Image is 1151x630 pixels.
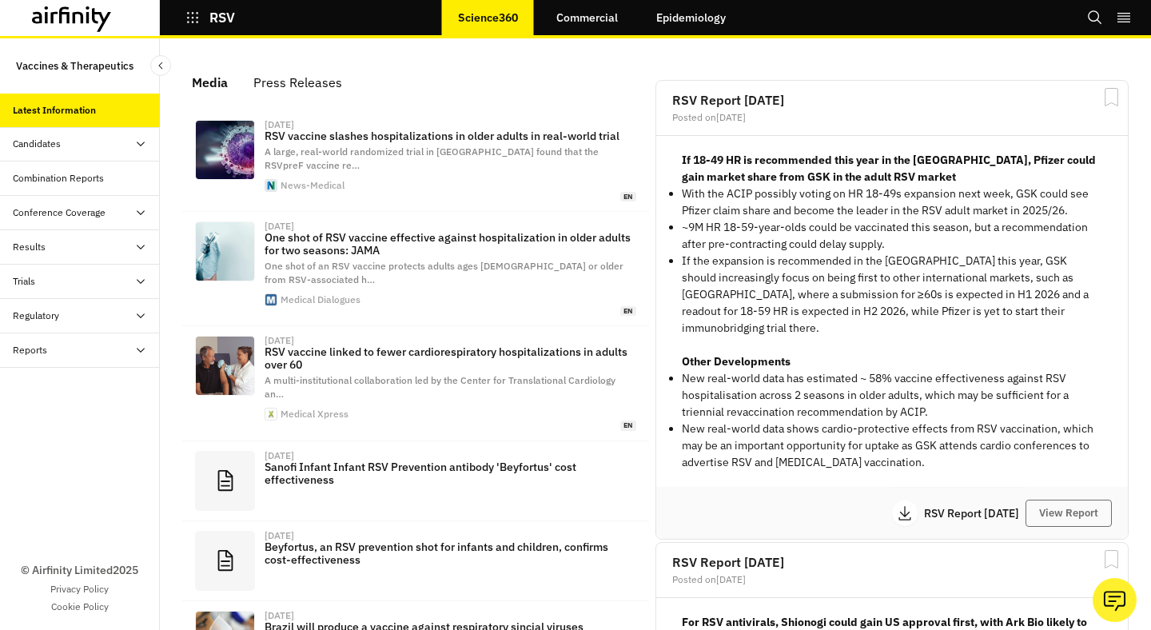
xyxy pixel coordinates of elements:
img: favicon.ico [265,294,277,305]
div: News-Medical [281,181,345,190]
span: A large, real-world randomized trial in [GEOGRAPHIC_DATA] found that the RSVpreF vaccine re … [265,146,599,171]
span: en [620,421,636,431]
a: [DATE]Beyfortus, an RSV prevention shot for infants and children, confirms cost-effectiveness [182,521,649,601]
h2: RSV Report [DATE] [672,556,1112,568]
button: RSV [185,4,235,31]
strong: Other Developments [682,354,791,369]
div: Regulatory [13,309,59,323]
div: Conference Coverage [13,205,106,220]
button: Ask our analysts [1093,578,1137,622]
img: 240420-vaccine-5.jpg [196,222,254,281]
span: en [620,192,636,202]
p: One shot of RSV vaccine effective against hospitalization in older adults for two seasons: JAMA [265,231,636,257]
p: Sanofi Infant Infant RSV Prevention antibody 'Beyfortus' cost effectiveness [265,461,636,486]
div: [DATE] [265,221,294,231]
p: ~9M HR 18-59-year-olds could be vaccinated this season, but a recommendation after pre-contractin... [682,219,1102,253]
div: Medical Dialogues [281,295,360,305]
li: New real-world data shows cardio-protective effects from RSV vaccination, which may be an importa... [682,421,1102,471]
div: Posted on [DATE] [672,575,1112,584]
div: [DATE] [265,120,294,130]
div: Trials [13,274,35,289]
p: With the ACIP possibly voting on HR 18-49s expansion next week, GSK could see Pfizer claim share ... [682,185,1102,219]
svg: Bookmark Report [1101,549,1121,569]
a: Cookie Policy [51,600,109,614]
img: web-app-manifest-512x512.png [265,409,277,420]
div: Results [13,240,46,254]
div: [DATE] [265,336,294,345]
div: [DATE] [265,451,294,461]
div: [DATE] [265,611,294,620]
div: Reports [13,343,47,357]
p: Science360 [458,11,518,24]
img: favicon-96x96.png [265,180,277,191]
p: If the expansion is recommended in the [GEOGRAPHIC_DATA] this year, GSK should increasingly focus... [682,253,1102,337]
a: Privacy Policy [50,582,109,596]
p: RSV [209,10,235,25]
p: RSV Report [DATE] [924,508,1026,519]
a: [DATE]One shot of RSV vaccine effective against hospitalization in older adults for two seasons: ... [182,212,649,326]
img: older-adult-vaccine.jpg [196,337,254,395]
button: Close Sidebar [150,55,171,76]
div: Latest Information [13,103,96,118]
p: Vaccines & Therapeutics [16,51,133,81]
div: Media [192,70,228,94]
div: Medical Xpress [281,409,348,419]
strong: If 18-49 HR is recommended this year in the [GEOGRAPHIC_DATA], Pfizer could gain market share fro... [682,153,1096,184]
a: [DATE]RSV vaccine linked to fewer cardiorespiratory hospitalizations in adults over 60A multi-ins... [182,326,649,441]
span: One shot of an RSV vaccine protects adults ages [DEMOGRAPHIC_DATA] or older from RSV-associated h … [265,260,623,285]
button: Search [1087,4,1103,31]
a: [DATE]Sanofi Infant Infant RSV Prevention antibody 'Beyfortus' cost effectiveness [182,441,649,521]
a: [DATE]RSV vaccine slashes hospitalizations in older adults in real-world trialA large, real-world... [182,110,649,212]
div: Combination Reports [13,171,104,185]
div: Press Releases [253,70,342,94]
span: en [620,306,636,317]
div: Posted on [DATE] [672,113,1112,122]
p: © Airfinity Limited 2025 [21,562,138,579]
h2: RSV Report [DATE] [672,94,1112,106]
span: A multi-institutional collaboration led by the Center for Translational Cardiology an … [265,374,615,400]
p: RSV vaccine linked to fewer cardiorespiratory hospitalizations in adults over 60 [265,345,636,371]
div: Candidates [13,137,61,151]
button: View Report [1026,500,1112,527]
p: RSV vaccine slashes hospitalizations in older adults in real-world trial [265,130,636,142]
svg: Bookmark Report [1101,87,1121,107]
img: ImageForNews_819066_17579122747531203.jpg [196,121,254,179]
li: New real-world data has estimated ~ 58% vaccine effectiveness against RSV hospitalisation across ... [682,370,1102,421]
p: Beyfortus, an RSV prevention shot for infants and children, confirms cost-effectiveness [265,540,636,566]
div: [DATE] [265,531,294,540]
